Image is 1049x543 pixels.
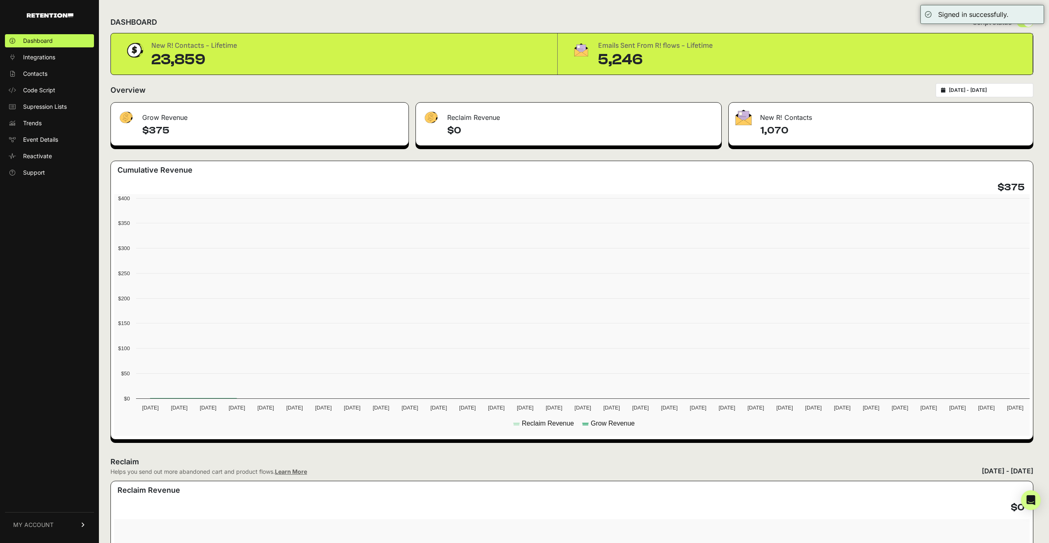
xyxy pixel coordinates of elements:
text: [DATE] [863,405,879,411]
text: [DATE] [258,405,274,411]
div: New R! Contacts [729,103,1033,127]
text: [DATE] [805,405,821,411]
text: [DATE] [229,405,245,411]
text: [DATE] [1007,405,1023,411]
img: fa-dollar-13500eef13a19c4ab2b9ed9ad552e47b0d9fc28b02b83b90ba0e00f96d6372e9.png [422,110,439,126]
a: Supression Lists [5,100,94,113]
div: Helps you send out more abandoned cart and product flows. [110,468,307,476]
span: Code Script [23,86,55,94]
span: Supression Lists [23,103,67,111]
text: Reclaim Revenue [522,420,574,427]
div: [DATE] - [DATE] [982,466,1033,476]
text: [DATE] [949,405,966,411]
a: Event Details [5,133,94,146]
text: [DATE] [488,405,505,411]
h2: Reclaim [110,456,307,468]
a: Integrations [5,51,94,64]
text: $400 [118,195,130,201]
span: Integrations [23,53,55,61]
text: [DATE] [719,405,735,411]
h4: $375 [142,124,402,137]
text: $100 [118,345,130,351]
h4: $0 [1011,501,1025,514]
text: [DATE] [546,405,562,411]
a: Learn More [275,468,307,475]
span: Support [23,169,45,177]
h2: DASHBOARD [110,16,157,28]
text: [DATE] [632,405,649,411]
img: Retention.com [27,13,73,18]
text: [DATE] [459,405,476,411]
img: fa-envelope-19ae18322b30453b285274b1b8af3d052b27d846a4fbe8435d1a52b978f639a2.png [571,40,591,60]
div: Emails Sent From R! flows - Lifetime [598,40,713,51]
text: [DATE] [690,405,706,411]
img: dollar-coin-05c43ed7efb7bc0c12610022525b4bbbb207c7efeef5aecc26f025e68dcafac9.png [124,40,145,61]
text: $200 [118,295,130,302]
text: [DATE] [661,405,678,411]
div: 5,246 [598,51,713,68]
span: Trends [23,119,42,127]
text: $150 [118,320,130,326]
img: fa-envelope-19ae18322b30453b285274b1b8af3d052b27d846a4fbe8435d1a52b978f639a2.png [735,110,752,125]
a: Dashboard [5,34,94,47]
a: Code Script [5,84,94,97]
text: $350 [118,220,130,226]
text: Grow Revenue [591,420,635,427]
text: $300 [118,245,130,251]
h4: 1,070 [760,124,1026,137]
div: Open Intercom Messenger [1021,490,1041,510]
a: Support [5,166,94,179]
span: Reactivate [23,152,52,160]
text: [DATE] [575,405,591,411]
text: [DATE] [603,405,620,411]
text: [DATE] [892,405,908,411]
text: [DATE] [776,405,793,411]
div: New R! Contacts - Lifetime [151,40,237,51]
h4: $0 [447,124,714,137]
text: [DATE] [401,405,418,411]
h4: $375 [997,181,1025,194]
span: Dashboard [23,37,53,45]
text: $50 [121,370,130,377]
span: Event Details [23,136,58,144]
div: Grow Revenue [111,103,408,127]
text: [DATE] [171,405,188,411]
a: Trends [5,117,94,130]
text: [DATE] [200,405,216,411]
text: [DATE] [286,405,303,411]
span: MY ACCOUNT [13,521,54,529]
div: 23,859 [151,51,237,68]
text: [DATE] [834,405,850,411]
a: Contacts [5,67,94,80]
text: $0 [124,396,130,402]
text: [DATE] [142,405,159,411]
span: Contacts [23,70,47,78]
a: Reactivate [5,150,94,163]
img: fa-dollar-13500eef13a19c4ab2b9ed9ad552e47b0d9fc28b02b83b90ba0e00f96d6372e9.png [117,110,134,126]
text: [DATE] [344,405,360,411]
div: Reclaim Revenue [416,103,721,127]
h3: Cumulative Revenue [117,164,192,176]
text: [DATE] [978,405,995,411]
text: [DATE] [315,405,331,411]
text: $250 [118,270,130,276]
text: [DATE] [430,405,447,411]
text: [DATE] [517,405,533,411]
a: MY ACCOUNT [5,512,94,537]
text: [DATE] [747,405,764,411]
text: [DATE] [373,405,389,411]
text: [DATE] [920,405,937,411]
h3: Reclaim Revenue [117,484,180,496]
div: Signed in successfully. [938,9,1009,19]
h2: Overview [110,84,145,96]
